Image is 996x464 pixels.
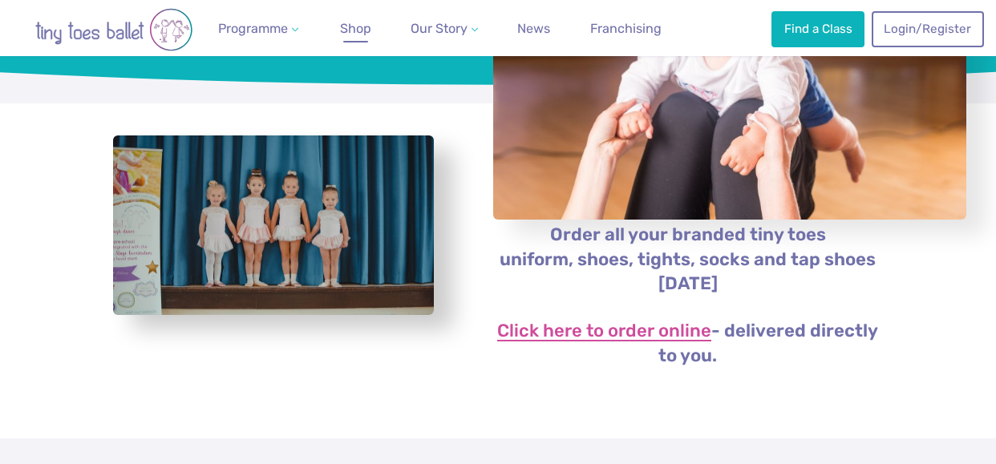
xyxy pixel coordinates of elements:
p: Order all your branded tiny toes uniform, shoes, tights, socks and tap shoes [DATE] [492,223,883,297]
a: Find a Class [771,11,864,46]
span: Programme [218,21,288,36]
a: News [511,13,557,45]
span: News [517,21,550,36]
a: Programme [212,13,305,45]
a: Click here to order online [497,322,711,341]
p: - delivered directly to you. [492,319,883,369]
a: Our Story [404,13,484,45]
a: View full-size image [113,135,434,316]
img: tiny toes ballet [18,8,210,51]
a: Login/Register [872,11,984,46]
span: Shop [340,21,371,36]
a: Shop [334,13,378,45]
span: Franchising [590,21,662,36]
span: Our Story [411,21,468,36]
a: Franchising [584,13,668,45]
